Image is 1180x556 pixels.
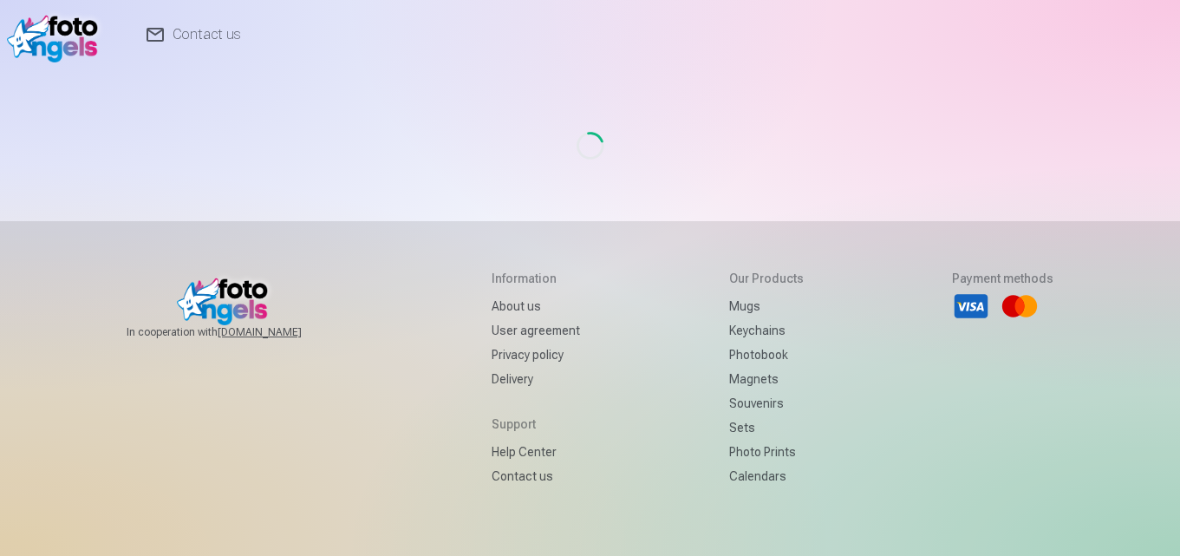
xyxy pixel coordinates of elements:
a: Privacy policy [492,343,580,367]
h5: Payment methods [952,270,1053,287]
h5: Our products [729,270,804,287]
a: Keychains [729,318,804,343]
li: Visa [952,287,990,325]
a: [DOMAIN_NAME] [218,325,343,339]
a: Help Center [492,440,580,464]
a: User agreement [492,318,580,343]
a: Mugs [729,294,804,318]
h5: Information [492,270,580,287]
a: Sets [729,415,804,440]
img: /v1 [7,7,107,62]
a: Calendars [729,464,804,488]
span: In cooperation with [127,325,343,339]
a: Contact us [492,464,580,488]
a: Photobook [729,343,804,367]
a: Magnets [729,367,804,391]
h5: Support [492,415,580,433]
a: About us [492,294,580,318]
li: Mastercard [1001,287,1039,325]
a: Delivery [492,367,580,391]
a: Souvenirs [729,391,804,415]
a: Photo prints [729,440,804,464]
